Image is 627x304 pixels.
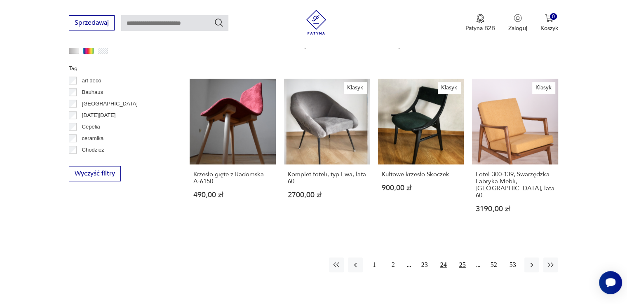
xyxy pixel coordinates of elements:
[436,257,451,272] button: 24
[382,185,460,192] p: 900,00 zł
[545,14,553,22] img: Ikona koszyka
[304,10,329,35] img: Patyna - sklep z meblami i dekoracjami vintage
[69,166,121,181] button: Wyczyść filtry
[82,111,116,120] p: [DATE][DATE]
[505,257,520,272] button: 53
[599,271,622,294] iframe: Smartsupp widget button
[82,76,101,85] p: art deco
[465,14,495,32] a: Ikona medaluPatyna B2B
[382,171,460,178] h3: Kultowe krzesło Skoczek
[69,21,115,26] a: Sprzedawaj
[288,171,366,185] h3: Komplet foteli, typ Ewa, lata 60.
[82,122,100,131] p: Cepelia
[540,24,558,32] p: Koszyk
[508,14,527,32] button: Zaloguj
[540,14,558,32] button: 0Koszyk
[82,99,138,108] p: [GEOGRAPHIC_DATA]
[69,64,170,73] p: Tag
[193,171,272,185] h3: Krzesło gięte z Radomska A-6150
[214,18,224,28] button: Szukaj
[193,192,272,199] p: 490,00 zł
[465,24,495,32] p: Patyna B2B
[288,42,366,49] p: 2941,00 zł
[514,14,522,22] img: Ikonka użytkownika
[190,79,275,229] a: Krzesło gięte z Radomska A-6150Krzesło gięte z Radomska A-6150490,00 zł
[486,257,501,272] button: 52
[386,257,401,272] button: 2
[476,171,554,199] h3: Fotel 300-139, Swarzędzka Fabryka Mebli, [GEOGRAPHIC_DATA], lata 60.
[288,192,366,199] p: 2700,00 zł
[550,13,557,20] div: 0
[82,88,103,97] p: Bauhaus
[455,257,470,272] button: 25
[417,257,432,272] button: 23
[82,157,103,166] p: Ćmielów
[284,79,370,229] a: KlasykKomplet foteli, typ Ewa, lata 60.Komplet foteli, typ Ewa, lata 60.2700,00 zł
[69,15,115,30] button: Sprzedawaj
[472,79,558,229] a: KlasykFotel 300-139, Swarzędzka Fabryka Mebli, Polska, lata 60.Fotel 300-139, Swarzędzka Fabryka ...
[82,145,104,154] p: Chodzież
[476,14,484,23] img: Ikona medalu
[465,14,495,32] button: Patyna B2B
[476,206,554,213] p: 3190,00 zł
[367,257,382,272] button: 1
[508,24,527,32] p: Zaloguj
[378,79,464,229] a: KlasykKultowe krzesło SkoczekKultowe krzesło Skoczek900,00 zł
[82,134,104,143] p: ceramika
[382,42,460,49] p: 1400,00 zł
